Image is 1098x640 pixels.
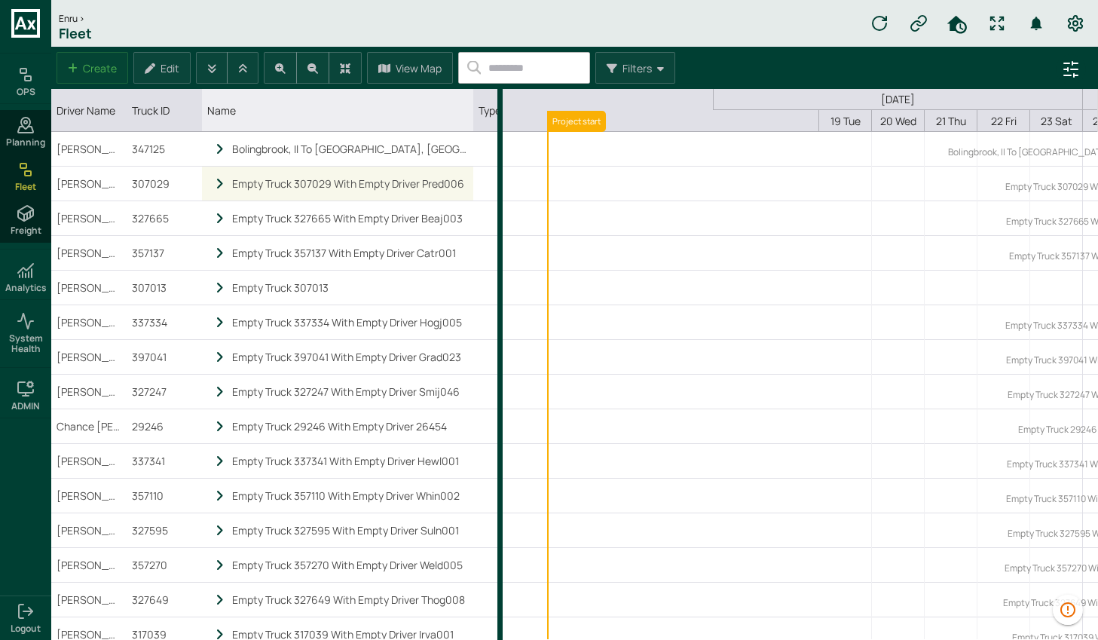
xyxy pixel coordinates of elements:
span: 19 Tue [830,114,860,128]
div: 29246 [127,409,202,443]
div: Empty Truck 397041 With Empty Driver Grad023 [232,350,467,364]
label: Create [83,61,117,75]
button: View Map [367,52,453,84]
div: [PERSON_NAME] (CPA) [51,132,127,166]
button: Zoom out [296,52,329,84]
button: Refresh data [864,8,895,38]
div: Empty Truck 357137 With Empty Driver Catr001 [232,246,467,260]
div: Empty Truck 357110 With Empty Driver Whin002 [232,488,467,503]
div: 357270 [127,548,202,582]
span: 21 Thu [935,114,965,128]
div: [PERSON_NAME] (HUT) [51,305,127,339]
div: [PERSON_NAME] (HDZ) [51,167,127,201]
div: 327649 [127,583,202,617]
div: [PERSON_NAME] (HUT) [51,444,127,478]
span: Freight [11,225,41,236]
div: 357137 [127,236,202,270]
div: Empty Truck 307029 With Empty Driver Pred006 [232,176,467,191]
div: [PERSON_NAME] (CPA) [51,236,127,270]
label: Edit [161,61,179,75]
span: 23 Sat [1040,114,1072,128]
div: 357110 [127,479,202,513]
div: Empty Truck 327247 With Empty Driver Smij046 [232,384,467,399]
div: [PERSON_NAME] (HDZ) [51,548,127,582]
h1: Fleet [51,26,99,41]
label: Project start [552,116,601,127]
button: Expand all [196,52,228,84]
button: Zoom to fit [329,52,362,84]
span: 20 Wed [879,114,916,128]
h6: ADMIN [11,401,40,412]
h6: Analytics [5,283,47,293]
button: Fullscreen [982,8,1012,38]
div: Driver Name [57,103,121,118]
div: 347125 [127,132,202,166]
div: Name column. SPACE for context menu, ENTER to sort [202,89,473,131]
span: Planning [6,137,45,148]
div: [PERSON_NAME] (CPA) [51,513,127,547]
div: Empty Truck 337334 With Empty Driver Hogj005 [232,315,467,329]
button: 1279 data issues [1053,595,1083,625]
div: 327595 [127,513,202,547]
div: 327665 [127,201,202,235]
button: Edit selected task [133,52,191,84]
div: 327247 [127,375,202,409]
button: HomeTime Editor [943,8,973,38]
div: Type ID [479,103,543,118]
button: advanced filters [1056,54,1086,84]
div: Truck ID [132,103,196,118]
div: Empty Truck 327665 With Empty Driver Beaj003 [232,211,467,225]
div: [PERSON_NAME] (HUT) [51,201,127,235]
div: 397041 [127,340,202,374]
button: Zoom in [264,52,297,84]
span: Fleet [15,182,36,192]
div: 307013 [127,271,202,305]
div: Empty Truck 327595 With Empty Driver Suln001 [232,523,467,537]
div: [PERSON_NAME] (HDZ) [51,340,127,374]
div: 337341 [127,444,202,478]
h6: OPS [17,87,35,97]
div: Enru > [51,12,99,26]
button: Collapse all [227,52,258,84]
span: Logout [11,623,41,634]
button: Preferences [1060,8,1090,38]
div: 307029 [127,167,202,201]
div: Bolingbrook, Il To [GEOGRAPHIC_DATA], [GEOGRAPHIC_DATA] [232,142,467,156]
div: Empty Truck 327649 With Empty Driver Thog008 [232,593,467,607]
label: Filters [622,61,652,75]
div: [PERSON_NAME] (HDZ) [51,271,127,305]
button: Manual Assignment [904,8,934,38]
div: [PERSON_NAME] (CPA) [51,583,127,617]
div: 337334 [127,305,202,339]
button: Filters Menu [595,52,675,84]
div: Driver Name column. SPACE for context menu, ENTER to sort [51,89,127,131]
div: Empty Truck 307013 [232,280,467,295]
span: 22 Fri [990,114,1016,128]
div: Empty Truck 357270 With Empty Driver Weld005 [232,558,467,572]
div: Truck ID column. SPACE for context menu, ENTER to sort [127,89,202,131]
div: Chance [PERSON_NAME] [51,409,127,443]
span: System Health [3,333,48,355]
div: Name [207,103,467,118]
button: Create new task [57,52,128,84]
div: Empty Truck 337341 With Empty Driver Hewl001 [232,454,467,468]
svg: Preferences [1066,14,1084,32]
div: [PERSON_NAME] (HUT) [51,479,127,513]
input: Search... [481,54,589,81]
span: [DATE] [873,92,922,106]
label: View Map [396,61,442,75]
div: Empty Truck 29246 With Empty Driver 26454 [232,419,467,433]
div: [PERSON_NAME] (HDZ) Tr [51,375,127,409]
